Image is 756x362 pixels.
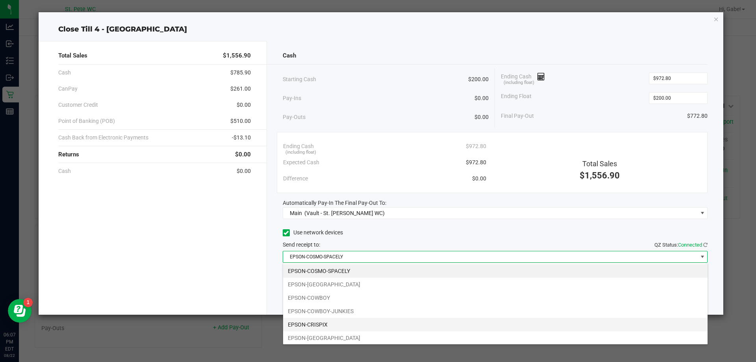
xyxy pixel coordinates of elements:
li: EPSON-COWBOY [283,291,708,304]
span: Cash [283,51,296,60]
span: Customer Credit [58,101,98,109]
span: CanPay [58,85,78,93]
span: Automatically Pay-In The Final Pay-Out To: [283,200,386,206]
span: $972.80 [466,158,486,167]
span: Total Sales [58,51,87,60]
span: Expected Cash [283,158,319,167]
span: $261.00 [230,85,251,93]
span: $200.00 [468,75,489,84]
span: $785.90 [230,69,251,77]
span: Total Sales [582,160,617,168]
span: (including float) [504,80,534,86]
li: EPSON-[GEOGRAPHIC_DATA] [283,331,708,345]
span: Pay-Ins [283,94,301,102]
span: Cash [58,69,71,77]
span: Pay-Outs [283,113,306,121]
span: $0.00 [472,175,486,183]
span: $0.00 [474,94,489,102]
li: EPSON-COWBOY-JUNKIES [283,304,708,318]
label: Use network devices [283,228,343,237]
span: Cash Back from Electronic Payments [58,134,148,142]
span: Ending Cash [501,72,545,84]
span: Send receipt to: [283,241,320,248]
span: Ending Float [501,92,532,104]
span: Point of Banking (POB) [58,117,115,125]
iframe: Resource center unread badge [23,298,33,307]
span: $972.80 [466,142,486,150]
span: $772.80 [687,112,708,120]
span: $0.00 [237,101,251,109]
span: Difference [283,175,308,183]
span: (including float) [285,149,316,156]
span: Connected [678,242,702,248]
span: Main [290,210,302,216]
span: $1,556.90 [223,51,251,60]
span: $1,556.90 [580,171,620,180]
span: Final Pay-Out [501,112,534,120]
span: Cash [58,167,71,175]
span: (Vault - St. [PERSON_NAME] WC) [304,210,385,216]
span: $510.00 [230,117,251,125]
li: EPSON-COSMO-SPACELY [283,264,708,278]
span: Starting Cash [283,75,316,84]
span: -$13.10 [232,134,251,142]
span: $0.00 [235,150,251,159]
span: $0.00 [237,167,251,175]
span: Ending Cash [283,142,314,150]
span: QZ Status: [654,242,708,248]
span: EPSON-COSMO-SPACELY [283,251,698,262]
div: Close Till 4 - [GEOGRAPHIC_DATA] [39,24,724,35]
span: $0.00 [474,113,489,121]
li: EPSON-CRISPIX [283,318,708,331]
li: EPSON-[GEOGRAPHIC_DATA] [283,278,708,291]
div: Returns [58,146,251,163]
iframe: Resource center [8,299,31,323]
